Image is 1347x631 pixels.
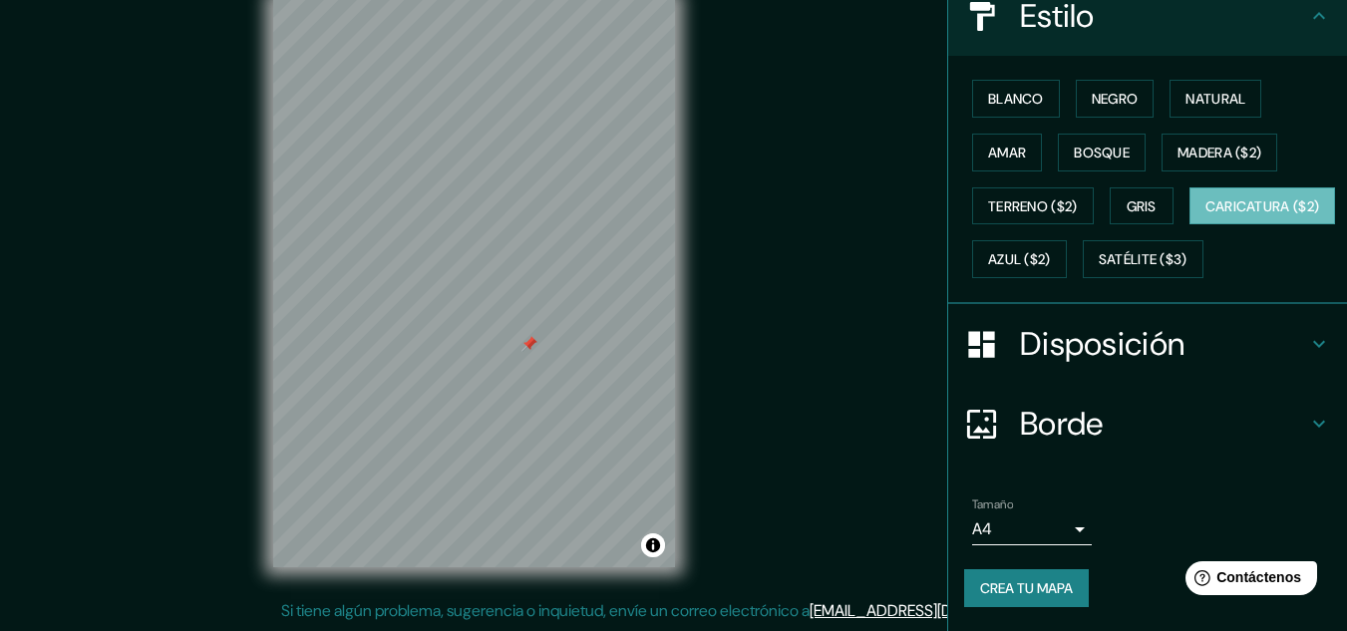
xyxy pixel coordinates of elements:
div: A4 [972,513,1092,545]
font: Gris [1127,197,1157,215]
font: Crea tu mapa [980,579,1073,597]
font: Azul ($2) [988,251,1051,269]
button: Caricatura ($2) [1189,187,1336,225]
font: Caricatura ($2) [1205,197,1320,215]
button: Blanco [972,80,1060,118]
button: Amar [972,134,1042,171]
font: Negro [1092,90,1139,108]
button: Crea tu mapa [964,569,1089,607]
iframe: Lanzador de widgets de ayuda [1170,553,1325,609]
font: A4 [972,518,992,539]
font: Borde [1020,403,1104,445]
button: Negro [1076,80,1155,118]
button: Satélite ($3) [1083,240,1203,278]
font: Satélite ($3) [1099,251,1187,269]
a: [EMAIL_ADDRESS][DOMAIN_NAME] [810,600,1056,621]
button: Gris [1110,187,1174,225]
button: Activar o desactivar atribución [641,533,665,557]
button: Azul ($2) [972,240,1067,278]
font: Bosque [1074,144,1130,161]
font: Madera ($2) [1178,144,1261,161]
font: Terreno ($2) [988,197,1078,215]
font: Tamaño [972,496,1013,512]
button: Madera ($2) [1162,134,1277,171]
button: Terreno ($2) [972,187,1094,225]
div: Disposición [948,304,1347,384]
font: Natural [1185,90,1245,108]
font: Amar [988,144,1026,161]
font: Disposición [1020,323,1184,365]
button: Natural [1170,80,1261,118]
font: Si tiene algún problema, sugerencia o inquietud, envíe un correo electrónico a [281,600,810,621]
font: Blanco [988,90,1044,108]
button: Bosque [1058,134,1146,171]
div: Borde [948,384,1347,464]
